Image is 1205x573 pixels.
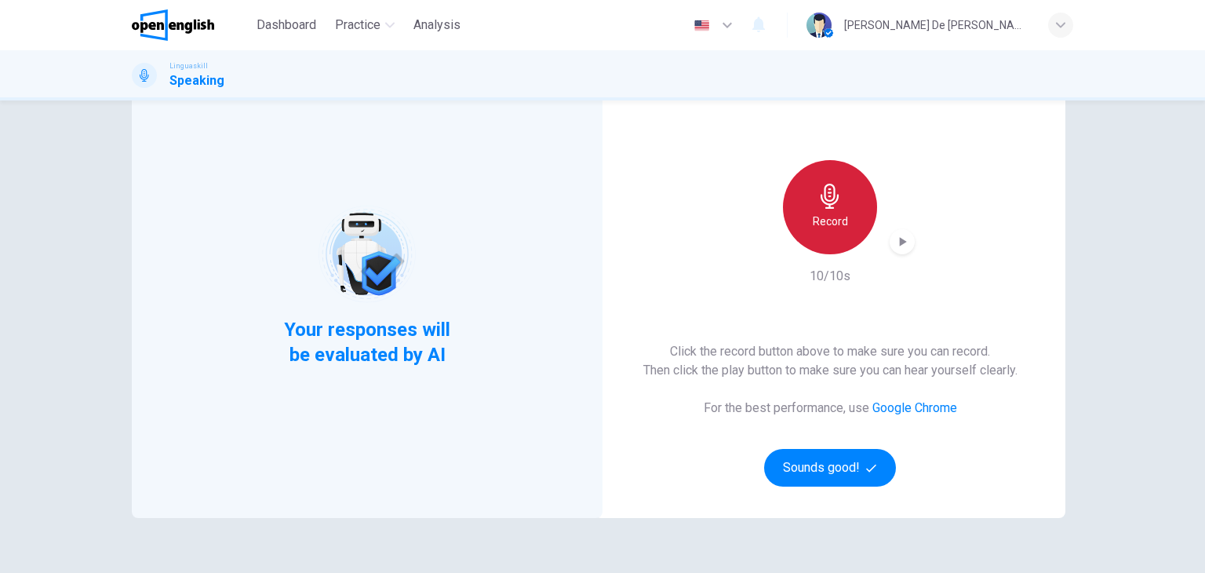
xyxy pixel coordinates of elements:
span: Your responses will be evaluated by AI [272,317,463,367]
a: Google Chrome [872,400,957,415]
button: Practice [329,11,401,39]
h6: Click the record button above to make sure you can record. Then click the play button to make sur... [643,342,1018,380]
button: Analysis [407,11,467,39]
h6: 10/10s [810,267,850,286]
a: OpenEnglish logo [132,9,250,41]
span: Practice [335,16,380,35]
button: Dashboard [250,11,322,39]
h6: Record [813,212,848,231]
h6: For the best performance, use [704,399,957,418]
h1: Speaking [169,71,224,90]
span: Analysis [413,16,461,35]
img: en [692,20,712,31]
span: Dashboard [257,16,316,35]
img: robot icon [317,204,417,304]
span: Linguaskill [169,60,208,71]
div: [PERSON_NAME] De [PERSON_NAME] [844,16,1029,35]
img: OpenEnglish logo [132,9,214,41]
button: Record [783,160,877,254]
img: Profile picture [806,13,832,38]
button: Sounds good! [764,449,896,487]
